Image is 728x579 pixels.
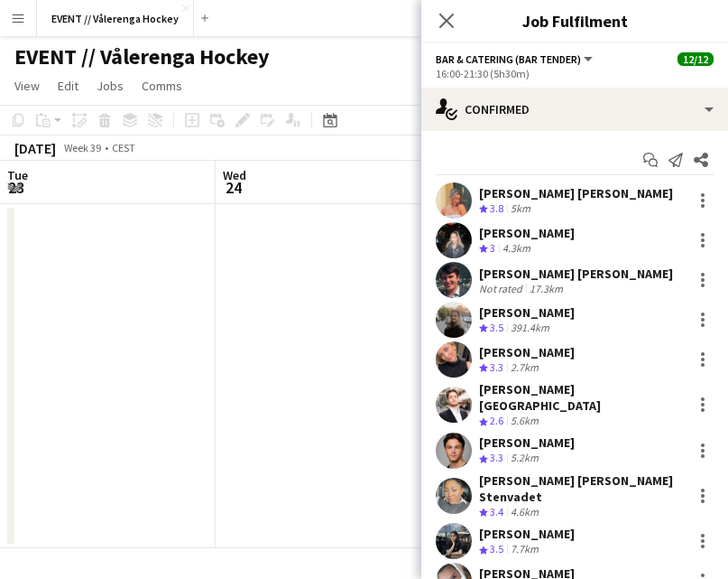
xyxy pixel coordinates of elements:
span: Edit [58,78,78,94]
div: [PERSON_NAME] [PERSON_NAME] [479,185,673,201]
span: 2.6 [490,414,503,427]
div: [PERSON_NAME] [479,304,575,321]
button: Bar & Catering (Bar Tender) [436,52,595,66]
span: View [14,78,40,94]
a: Comms [134,74,189,98]
a: Jobs [89,74,131,98]
div: Confirmed [421,88,728,131]
span: Week 39 [60,141,105,154]
div: [PERSON_NAME] [PERSON_NAME] [479,266,673,282]
a: View [7,74,47,98]
span: 12/12 [677,52,714,66]
span: 23 [5,177,28,198]
div: [PERSON_NAME][GEOGRAPHIC_DATA] [479,381,685,414]
span: Bar & Catering (Bar Tender) [436,52,581,66]
div: [DATE] [14,139,56,157]
span: 3.3 [490,451,503,464]
h1: EVENT // Vålerenga Hockey [14,43,270,70]
div: [PERSON_NAME] [479,225,575,241]
div: [PERSON_NAME] [479,344,575,360]
span: Wed [223,167,246,183]
span: 3.8 [490,201,503,215]
div: 5.6km [507,414,542,429]
a: Edit [51,74,86,98]
div: CEST [112,141,135,154]
div: Not rated [479,282,526,295]
div: 391.4km [507,321,553,336]
div: 4.3km [499,241,534,257]
span: 3.5 [490,542,503,556]
span: 3 [490,241,495,255]
span: Tue [7,167,28,183]
div: 16:00-21:30 (5h30m) [436,67,714,80]
span: 24 [220,177,246,198]
h3: Job Fulfilment [421,9,728,33]
div: 7.7km [507,542,542,557]
div: 4.6km [507,505,542,520]
button: EVENT // Vålerenga Hockey [37,1,194,36]
span: Jobs [97,78,124,94]
span: 3.4 [490,505,503,518]
div: 5.2km [507,451,542,466]
div: 2.7km [507,360,542,376]
span: 3.3 [490,360,503,374]
span: Comms [142,78,182,94]
div: 17.3km [526,282,567,295]
span: 3.5 [490,321,503,334]
div: [PERSON_NAME] [479,526,575,542]
div: [PERSON_NAME] [PERSON_NAME] Stenvadet [479,472,685,505]
div: [PERSON_NAME] [479,434,575,451]
div: 5km [507,201,534,217]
